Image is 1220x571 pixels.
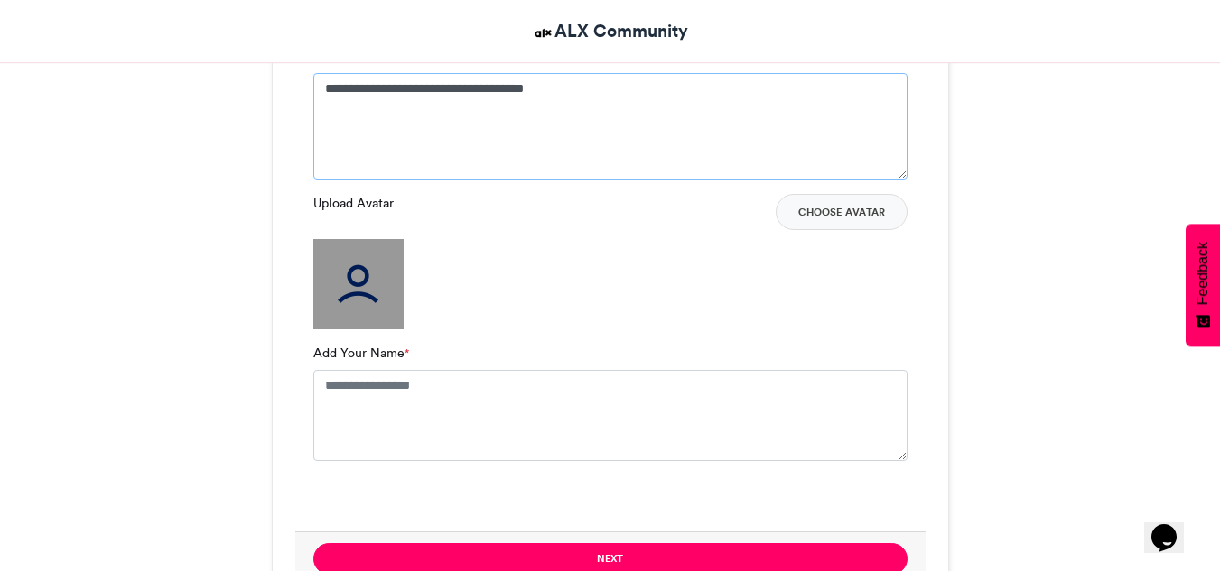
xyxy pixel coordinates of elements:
[313,239,404,329] img: user_filled.png
[313,194,394,213] label: Upload Avatar
[532,22,554,44] img: ALX Community
[776,194,908,230] button: Choose Avatar
[1186,224,1220,346] button: Feedback - Show survey
[313,344,409,363] label: Add Your Name
[1195,242,1211,305] span: Feedback
[532,18,688,44] a: ALX Community
[1144,499,1202,553] iframe: chat widget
